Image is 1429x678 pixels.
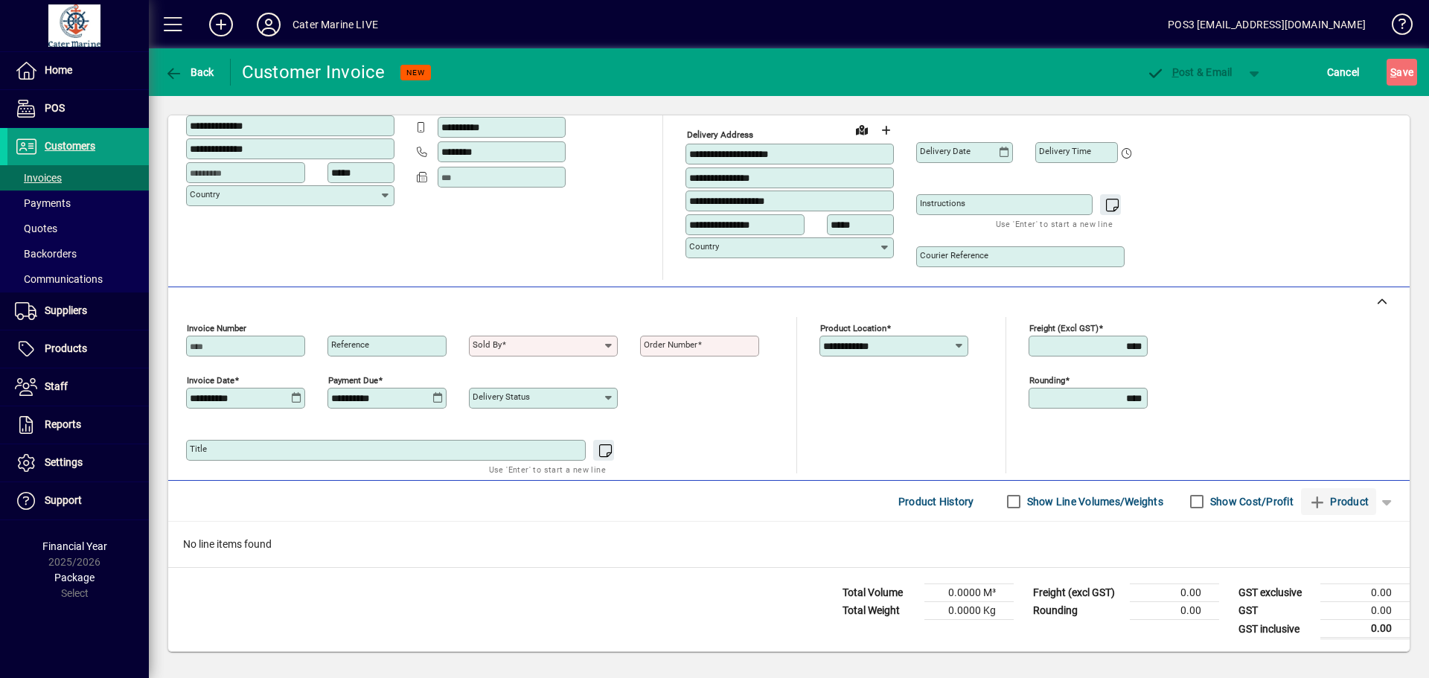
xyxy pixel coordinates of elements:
span: Cancel [1327,60,1360,84]
span: Quotes [15,223,57,234]
button: Choose address [874,118,898,142]
button: Product [1301,488,1376,515]
button: Save [1387,59,1417,86]
span: Suppliers [45,304,87,316]
span: ave [1390,60,1413,84]
a: Backorders [7,241,149,266]
a: Settings [7,444,149,482]
a: View on map [850,118,874,141]
mat-hint: Use 'Enter' to start a new line [489,461,606,478]
td: GST [1231,602,1320,620]
a: POS [7,90,149,127]
span: ost & Email [1146,66,1233,78]
a: Knowledge Base [1381,3,1410,51]
a: Communications [7,266,149,292]
label: Show Line Volumes/Weights [1024,494,1163,509]
a: Reports [7,406,149,444]
td: Freight (excl GST) [1026,584,1130,602]
span: POS [45,102,65,114]
a: Support [7,482,149,519]
mat-label: Payment due [328,375,378,386]
mat-label: Country [190,189,220,199]
button: Post & Email [1139,59,1240,86]
td: GST exclusive [1231,584,1320,602]
span: Settings [45,456,83,468]
span: Home [45,64,72,76]
a: Home [7,52,149,89]
span: Products [45,342,87,354]
button: Add [197,11,245,38]
mat-label: Freight (excl GST) [1029,323,1099,333]
button: Cancel [1323,59,1364,86]
td: Total Volume [835,584,924,602]
mat-label: Order number [644,339,697,350]
mat-label: Invoice number [187,323,246,333]
span: Staff [45,380,68,392]
a: Quotes [7,216,149,241]
div: Cater Marine LIVE [292,13,378,36]
span: Back [164,66,214,78]
td: 0.00 [1130,602,1219,620]
span: Payments [15,197,71,209]
mat-label: Delivery date [920,146,971,156]
td: Total Weight [835,602,924,620]
mat-label: Invoice date [187,375,234,386]
span: Customers [45,140,95,152]
span: Invoices [15,172,62,184]
mat-label: Delivery time [1039,146,1091,156]
button: Product History [892,488,980,515]
span: Product [1308,490,1369,514]
div: No line items found [168,522,1410,567]
span: Package [54,572,95,583]
td: 0.00 [1320,584,1410,602]
button: Back [161,59,218,86]
span: Communications [15,273,103,285]
td: Rounding [1026,602,1130,620]
a: Payments [7,191,149,216]
span: Product History [898,490,974,514]
td: 0.0000 Kg [924,602,1014,620]
mat-label: Delivery status [473,391,530,402]
div: POS3 [EMAIL_ADDRESS][DOMAIN_NAME] [1168,13,1366,36]
span: Backorders [15,248,77,260]
mat-label: Reference [331,339,369,350]
td: 0.00 [1320,602,1410,620]
mat-label: Product location [820,323,886,333]
a: Products [7,330,149,368]
mat-label: Instructions [920,198,965,208]
td: 0.0000 M³ [924,584,1014,602]
a: Suppliers [7,292,149,330]
span: Financial Year [42,540,107,552]
span: Reports [45,418,81,430]
mat-label: Sold by [473,339,502,350]
td: 0.00 [1130,584,1219,602]
a: Invoices [7,165,149,191]
span: Support [45,494,82,506]
td: 0.00 [1320,620,1410,639]
label: Show Cost/Profit [1207,494,1294,509]
mat-label: Title [190,444,207,454]
span: NEW [406,68,425,77]
span: S [1390,66,1396,78]
mat-hint: Use 'Enter' to start a new line [996,215,1113,232]
button: Profile [245,11,292,38]
td: GST inclusive [1231,620,1320,639]
a: Staff [7,368,149,406]
div: Customer Invoice [242,60,386,84]
mat-label: Courier Reference [920,250,988,260]
app-page-header-button: Back [149,59,231,86]
mat-label: Country [689,241,719,252]
mat-label: Rounding [1029,375,1065,386]
span: P [1172,66,1179,78]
